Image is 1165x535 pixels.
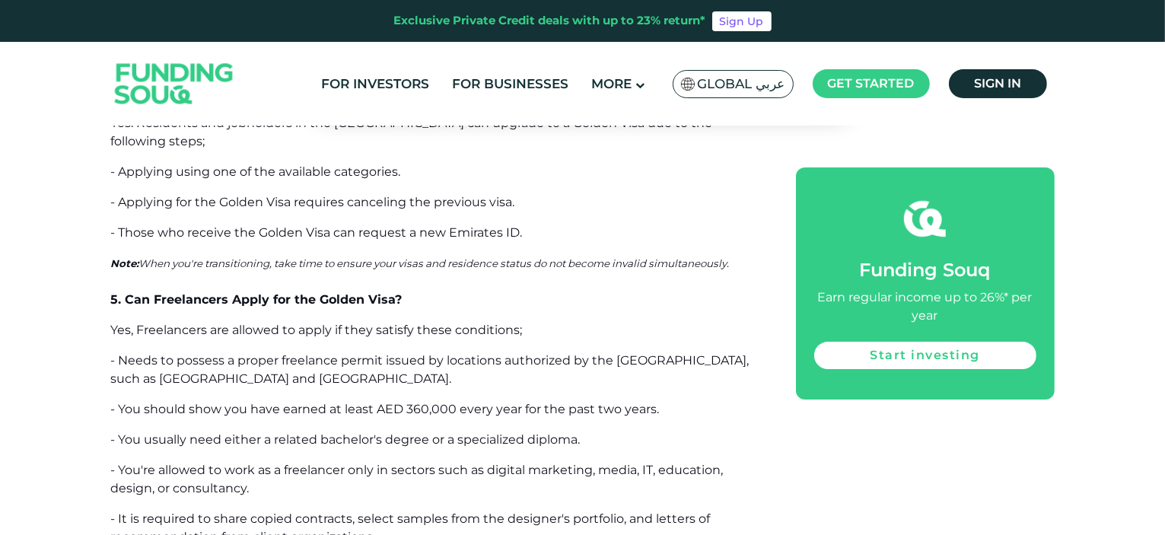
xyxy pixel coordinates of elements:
[681,78,695,91] img: SA Flag
[814,342,1036,369] a: Start investing
[111,225,523,240] span: - Those who receive the Golden Visa can request a new Emirates ID.
[111,292,403,307] span: 5. Can Freelancers Apply for the Golden Visa?
[317,72,433,97] a: For Investors
[111,195,515,209] span: - Applying for the Golden Visa requires canceling the previous visa.
[111,323,523,337] span: Yes, Freelancers are allowed to apply if they satisfy these conditions;
[111,353,750,386] span: - Needs to possess a proper freelance permit issued by locations authorized by the [GEOGRAPHIC_DA...
[974,76,1021,91] span: Sign in
[904,198,946,240] img: fsicon
[111,432,581,447] span: - You usually need either a related bachelor's degree or a specialized diploma.
[139,257,730,269] span: When you're transitioning, take time to ensure your visas and residence status do not become inva...
[111,402,660,416] span: - You should show you have earned at least AED 360,000 every year for the past two years.
[698,75,785,93] span: Global عربي
[828,76,915,91] span: Get started
[394,12,706,30] div: Exclusive Private Credit deals with up to 23% return*
[591,76,632,91] span: More
[814,288,1036,325] div: Earn regular income up to 26%* per year
[111,463,724,495] span: - You're allowed to work as a freelancer only in sectors such as digital marketing, media, IT, ed...
[111,257,139,269] span: Note:
[111,164,401,179] span: - Applying using one of the available categories.
[712,11,772,31] a: Sign Up
[949,69,1047,98] a: Sign in
[448,72,572,97] a: For Businesses
[860,259,991,281] span: Funding Souq
[100,46,249,123] img: Logo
